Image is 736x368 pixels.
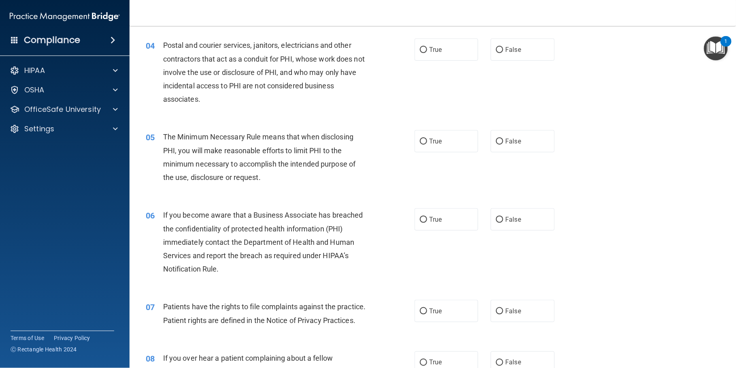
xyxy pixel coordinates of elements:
[505,46,521,53] span: False
[146,41,155,51] span: 04
[704,36,728,60] button: Open Resource Center, 1 new notification
[725,41,727,52] div: 1
[429,137,442,145] span: True
[505,359,521,366] span: False
[10,66,118,75] a: HIPAA
[163,41,365,103] span: Postal and courier services, janitors, electricians and other contractors that act as a conduit f...
[420,139,427,145] input: True
[420,360,427,366] input: True
[496,139,503,145] input: False
[505,216,521,223] span: False
[24,66,45,75] p: HIPAA
[24,105,101,114] p: OfficeSafe University
[146,302,155,312] span: 07
[24,124,54,134] p: Settings
[496,217,503,223] input: False
[24,34,80,46] h4: Compliance
[146,211,155,220] span: 06
[420,308,427,315] input: True
[11,334,44,342] a: Terms of Use
[420,217,427,223] input: True
[429,216,442,223] span: True
[505,137,521,145] span: False
[24,85,45,95] p: OSHA
[496,308,503,315] input: False
[429,46,442,53] span: True
[10,124,118,134] a: Settings
[505,307,521,315] span: False
[496,360,503,366] input: False
[429,307,442,315] span: True
[429,359,442,366] span: True
[10,105,118,114] a: OfficeSafe University
[163,211,363,273] span: If you become aware that a Business Associate has breached the confidentiality of protected healt...
[10,85,118,95] a: OSHA
[420,47,427,53] input: True
[496,47,503,53] input: False
[146,133,155,142] span: 05
[163,133,356,182] span: The Minimum Necessary Rule means that when disclosing PHI, you will make reasonable efforts to li...
[163,302,366,324] span: Patients have the rights to file complaints against the practice. Patient rights are defined in t...
[11,345,77,353] span: Ⓒ Rectangle Health 2024
[10,9,120,25] img: PMB logo
[146,354,155,364] span: 08
[54,334,90,342] a: Privacy Policy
